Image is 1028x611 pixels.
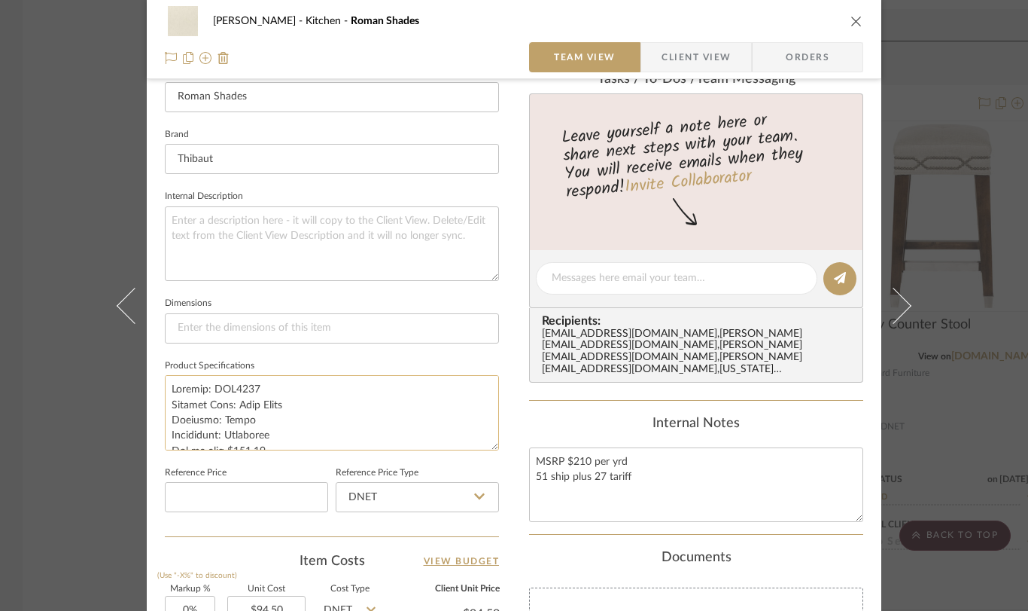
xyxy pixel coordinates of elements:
[165,300,211,307] label: Dimensions
[554,42,616,72] span: Team View
[542,328,856,377] div: [EMAIL_ADDRESS][DOMAIN_NAME] , [PERSON_NAME][EMAIL_ADDRESS][DOMAIN_NAME] , [PERSON_NAME][EMAIL_AD...
[165,144,499,174] input: Enter Brand
[165,585,215,593] label: Markup %
[424,552,500,570] a: View Budget
[529,416,863,432] div: Internal Notes
[529,550,863,567] div: Documents
[165,6,201,36] img: 7dd4398c-7139-496e-8d51-e93146cd2088_48x40.jpg
[217,52,230,64] img: Remove from project
[529,72,863,88] div: team Messaging
[165,469,227,477] label: Reference Price
[598,72,696,86] span: Tasks / To-Dos /
[624,163,753,201] a: Invite Collaborator
[336,469,418,477] label: Reference Price Type
[165,131,189,139] label: Brand
[165,362,254,370] label: Product Specifications
[542,314,856,328] span: Recipients:
[850,14,863,28] button: close
[213,16,306,26] span: [PERSON_NAME]
[662,42,731,72] span: Client View
[351,16,419,26] span: Roman Shades
[769,42,846,72] span: Orders
[165,193,243,200] label: Internal Description
[306,16,351,26] span: Kitchen
[165,82,499,112] input: Enter Item Name
[227,585,306,593] label: Unit Cost
[165,552,499,570] div: Item Costs
[528,104,865,205] div: Leave yourself a note here or share next steps with your team. You will receive emails when they ...
[318,585,382,593] label: Cost Type
[165,313,499,344] input: Enter the dimensions of this item
[394,585,500,593] label: Client Unit Price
